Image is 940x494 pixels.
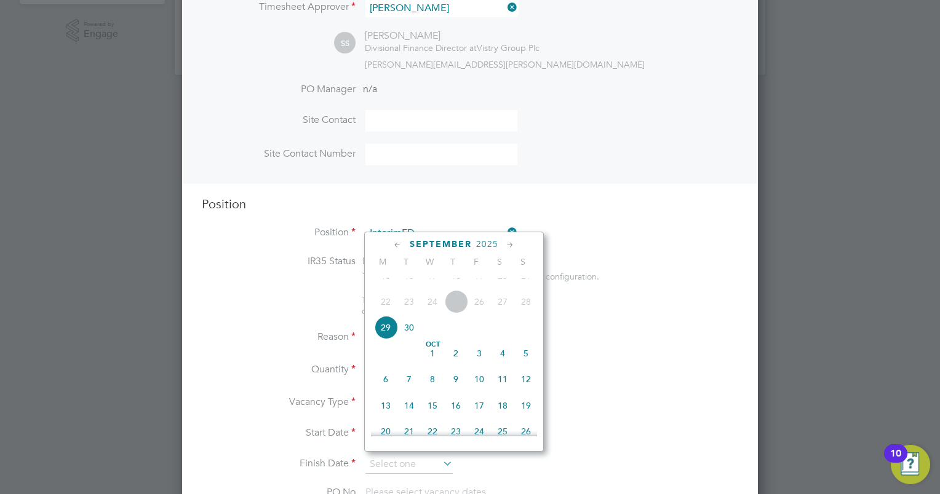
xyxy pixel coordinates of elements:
label: Vacancy Type [202,396,356,409]
span: 21 [397,420,421,443]
span: W [418,256,441,267]
span: 6 [374,367,397,391]
span: 7 [397,367,421,391]
span: 25 [491,420,514,443]
label: Quantity [202,363,356,376]
span: 27 [491,290,514,313]
label: Site Contact Number [202,147,356,160]
span: 16 [444,394,468,417]
label: Reason [202,331,356,343]
span: Divisional Finance Director at [365,42,477,53]
span: [PERSON_NAME][EMAIL_ADDRESS][PERSON_NAME][DOMAIN_NAME] [365,59,645,70]
span: Disabled for this client. [363,255,463,267]
span: 15 [421,394,444,417]
span: 25 [444,290,468,313]
span: 1 [421,342,444,365]
span: Oct [421,342,444,348]
span: 8 [421,367,444,391]
span: T [394,256,418,267]
div: [PERSON_NAME] [365,29,540,42]
span: 24 [468,420,491,443]
span: The status determination for this position can be updated after creating the vacancy [362,294,528,316]
span: 22 [421,420,444,443]
span: 23 [444,420,468,443]
span: 23 [397,290,421,313]
span: 26 [514,420,538,443]
label: Start Date [202,426,356,439]
span: M [371,256,394,267]
label: PO Manager [202,83,356,96]
span: 3 [468,342,491,365]
span: SS [334,33,356,54]
span: 9 [444,367,468,391]
span: 14 [397,394,421,417]
h3: Position [202,196,738,212]
span: September [410,239,472,249]
label: Timesheet Approver [202,1,356,14]
span: n/a [363,83,377,95]
span: 29 [374,316,397,339]
label: Finish Date [202,457,356,470]
span: 17 [468,394,491,417]
span: 18 [491,394,514,417]
button: Open Resource Center, 10 new notifications [891,445,930,484]
span: 11 [491,367,514,391]
span: 19 [514,394,538,417]
span: 2025 [476,239,498,249]
span: 26 [468,290,491,313]
div: This feature can be enabled under this client's configuration. [363,268,599,282]
span: 30 [397,316,421,339]
label: Position [202,226,356,239]
label: Site Contact [202,114,356,127]
span: 13 [374,394,397,417]
div: Vistry Group Plc [365,42,540,53]
span: F [464,256,488,267]
span: 22 [374,290,397,313]
span: 4 [491,342,514,365]
span: 5 [514,342,538,365]
input: Select one [365,455,453,474]
span: T [441,256,464,267]
span: S [511,256,535,267]
span: 2 [444,342,468,365]
span: 12 [514,367,538,391]
div: 10 [890,453,901,469]
span: S [488,256,511,267]
span: 10 [468,367,491,391]
span: 20 [374,420,397,443]
span: 24 [421,290,444,313]
input: Search for... [365,224,517,243]
span: 28 [514,290,538,313]
label: IR35 Status [202,255,356,268]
